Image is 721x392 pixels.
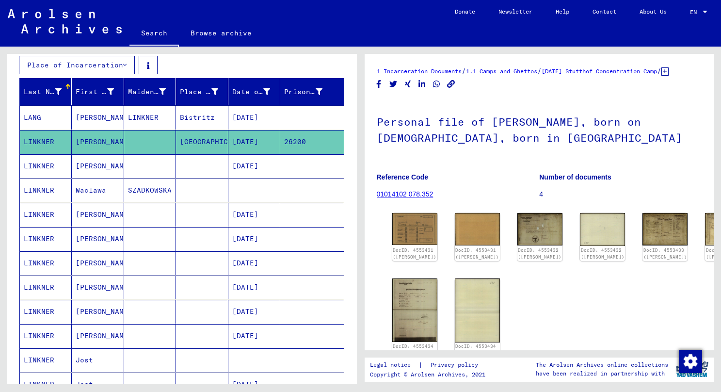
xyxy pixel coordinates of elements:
[20,179,72,202] mat-cell: LINKNER
[72,251,124,275] mat-cell: [PERSON_NAME]
[536,360,668,369] p: The Arolsen Archives online collections
[690,9,701,16] span: EN
[392,213,437,245] img: 001.jpg
[20,78,72,105] mat-header-cell: Last Name
[643,247,687,260] a: DocID: 4553433 ([PERSON_NAME])
[20,251,72,275] mat-cell: LINKNER
[374,78,384,90] button: Share on Facebook
[76,87,113,97] div: First Name
[455,247,499,260] a: DocID: 4553431 ([PERSON_NAME])
[432,78,442,90] button: Share on WhatsApp
[539,189,702,199] p: 4
[393,343,436,356] a: DocID: 4553434 ([PERSON_NAME])
[20,300,72,324] mat-cell: LINKNER
[176,130,228,154] mat-cell: [GEOGRAPHIC_DATA]
[446,78,456,90] button: Copy link
[455,343,499,356] a: DocID: 4553434 ([PERSON_NAME])
[228,106,280,130] mat-cell: [DATE]
[72,179,124,202] mat-cell: Waclawa
[72,227,124,251] mat-cell: [PERSON_NAME]
[228,251,280,275] mat-cell: [DATE]
[455,278,500,343] img: 002.jpg
[232,87,270,97] div: Date of Birth
[8,9,122,33] img: Arolsen_neg.svg
[128,87,166,97] div: Maiden Name
[423,360,490,370] a: Privacy policy
[370,360,490,370] div: |
[393,247,436,260] a: DocID: 4553431 ([PERSON_NAME])
[72,348,124,372] mat-cell: Jost
[72,106,124,130] mat-cell: [PERSON_NAME]
[228,203,280,227] mat-cell: [DATE]
[581,247,625,260] a: DocID: 4553432 ([PERSON_NAME])
[20,130,72,154] mat-cell: LINKNER
[232,84,282,99] div: Date of Birth
[20,106,72,130] mat-cell: LANG
[228,78,280,105] mat-header-cell: Date of Birth
[403,78,413,90] button: Share on Xing
[674,357,710,381] img: yv_logo.png
[124,106,176,130] mat-cell: LINKNER
[24,84,74,99] div: Last Name
[19,56,135,74] button: Place of Incarceration
[228,324,280,348] mat-cell: [DATE]
[642,213,688,245] img: 001.jpg
[679,350,702,373] img: Change consent
[370,370,490,379] p: Copyright © Arolsen Archives, 2021
[388,78,399,90] button: Share on Twitter
[128,84,178,99] div: Maiden Name
[72,130,124,154] mat-cell: [PERSON_NAME]
[20,203,72,227] mat-cell: LINKNER
[176,106,228,130] mat-cell: Bistritz
[542,67,657,75] a: [DATE] Stutthof Concentration Camp
[72,203,124,227] mat-cell: [PERSON_NAME]
[72,154,124,178] mat-cell: [PERSON_NAME]
[20,154,72,178] mat-cell: LINKNER
[455,213,500,245] img: 002.jpg
[72,324,124,348] mat-cell: [PERSON_NAME]
[20,348,72,372] mat-cell: LINKNER
[72,276,124,299] mat-cell: [PERSON_NAME]
[76,84,126,99] div: First Name
[377,173,429,181] b: Reference Code
[228,130,280,154] mat-cell: [DATE]
[24,87,62,97] div: Last Name
[466,67,537,75] a: 1.1 Camps and Ghettos
[72,78,124,105] mat-header-cell: First Name
[462,66,466,75] span: /
[228,154,280,178] mat-cell: [DATE]
[537,66,542,75] span: /
[180,84,230,99] div: Place of Birth
[228,300,280,324] mat-cell: [DATE]
[129,21,179,47] a: Search
[377,67,462,75] a: 1 Incarceration Documents
[539,173,611,181] b: Number of documents
[180,87,218,97] div: Place of Birth
[284,84,334,99] div: Prisoner #
[580,213,625,246] img: 002.jpg
[417,78,427,90] button: Share on LinkedIn
[124,179,176,202] mat-cell: SZADKOWSKA
[20,324,72,348] mat-cell: LINKNER
[20,227,72,251] mat-cell: LINKNER
[228,227,280,251] mat-cell: [DATE]
[536,369,668,378] p: have been realized in partnership with
[20,276,72,299] mat-cell: LINKNER
[72,300,124,324] mat-cell: [PERSON_NAME]
[392,278,437,343] img: 001.jpg
[377,99,702,158] h1: Personal file of [PERSON_NAME], born on [DEMOGRAPHIC_DATA], born in [GEOGRAPHIC_DATA]
[517,213,562,245] img: 001.jpg
[284,87,322,97] div: Prisoner #
[518,247,561,260] a: DocID: 4553432 ([PERSON_NAME])
[280,78,343,105] mat-header-cell: Prisoner #
[124,78,176,105] mat-header-cell: Maiden Name
[176,78,228,105] mat-header-cell: Place of Birth
[657,66,661,75] span: /
[228,276,280,299] mat-cell: [DATE]
[377,190,433,198] a: 01014102 078.352
[179,21,263,45] a: Browse archive
[280,130,343,154] mat-cell: 26200
[370,360,418,370] a: Legal notice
